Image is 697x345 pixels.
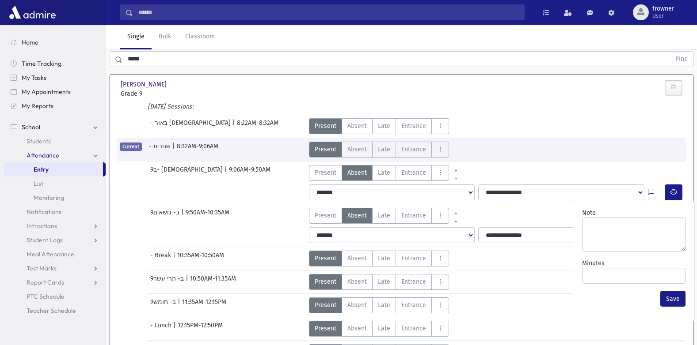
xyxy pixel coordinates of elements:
span: Infractions [27,222,57,230]
span: Absent [347,254,367,263]
div: AttTypes [309,118,449,134]
span: | [186,274,190,290]
a: Monitoring [4,191,106,205]
a: Classroom [178,25,222,49]
span: 9ב- חומש [150,297,178,313]
div: AttTypes [309,251,449,266]
a: Entry [4,162,103,176]
span: | [225,165,229,181]
a: Home [4,35,106,49]
span: - באור [DEMOGRAPHIC_DATA] [150,118,232,134]
span: 8:32AM-9:06AM [177,142,218,157]
span: My Appointments [22,88,71,96]
a: Students [4,134,106,148]
span: Entrance [401,211,426,220]
span: Time Tracking [22,60,61,67]
span: Present [315,277,336,286]
div: AttTypes [309,165,463,181]
span: Absent [347,300,367,310]
span: Late [378,168,390,177]
span: Present [315,211,336,220]
button: Find [670,52,693,67]
span: Attendance [27,151,59,159]
label: Minutes [582,259,605,268]
span: School [22,123,40,131]
span: frowner [652,5,674,12]
span: Current [120,142,142,151]
a: All Prior [449,208,463,215]
span: - שחרית [149,142,172,157]
a: PTC Schedule [4,289,106,304]
span: Absent [347,168,367,177]
img: AdmirePro [7,4,58,21]
span: Students [27,137,51,145]
span: Entrance [401,300,426,310]
span: Late [378,254,390,263]
span: - Lunch [150,321,173,337]
span: Late [378,277,390,286]
span: PTC Schedule [27,292,65,300]
a: Student Logs [4,233,106,247]
span: | [173,251,177,266]
span: 10:35AM-10:50AM [177,251,224,266]
span: 9:50AM-10:35AM [186,208,229,224]
span: 9ב- נושאים [150,208,181,224]
span: | [181,208,186,224]
a: My Appointments [4,85,106,99]
div: AttTypes [309,142,449,157]
a: Notifications [4,205,106,219]
span: My Tasks [22,74,46,82]
span: Entrance [401,121,426,131]
span: 8:22AM-8:32AM [237,118,278,134]
a: All Later [449,215,463,222]
button: Save [660,291,686,307]
span: | [173,321,178,337]
a: School [4,120,106,134]
span: Present [315,300,336,310]
span: Late [378,211,390,220]
a: Test Marks [4,261,106,275]
span: [PERSON_NAME] [121,80,168,89]
span: Late [378,300,390,310]
span: User [652,12,674,19]
span: Test Marks [27,264,57,272]
div: AttTypes [309,297,449,313]
a: List [4,176,106,191]
span: Present [315,168,336,177]
a: Report Cards [4,275,106,289]
span: Report Cards [27,278,64,286]
a: Infractions [4,219,106,233]
span: Entrance [401,254,426,263]
span: Absent [347,211,367,220]
a: All Later [449,172,463,179]
span: Entrance [401,168,426,177]
span: 9ב- [DEMOGRAPHIC_DATA] [150,165,225,181]
span: Notifications [27,208,61,216]
span: Present [315,254,336,263]
input: Search [133,4,524,20]
span: Absent [347,121,367,131]
span: | [178,297,182,313]
span: My Reports [22,102,53,110]
span: Teacher Schedule [27,307,76,315]
a: Time Tracking [4,56,106,71]
span: Entrance [401,145,426,154]
span: Entry [34,165,49,173]
a: Single [120,25,152,49]
span: Home [22,38,38,46]
span: Student Logs [27,236,63,244]
span: | [172,142,177,157]
span: Absent [347,145,367,154]
span: Late [378,145,390,154]
span: Present [315,324,336,333]
span: List [34,180,43,187]
a: Meal Attendance [4,247,106,261]
span: Meal Attendance [27,250,74,258]
span: Monitoring [34,194,64,202]
span: Absent [347,324,367,333]
span: 9:06AM-9:50AM [229,165,270,181]
span: Present [315,121,336,131]
span: Grade 9 [121,89,207,98]
span: Absent [347,277,367,286]
span: 10:50AM-11:35AM [190,274,236,290]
